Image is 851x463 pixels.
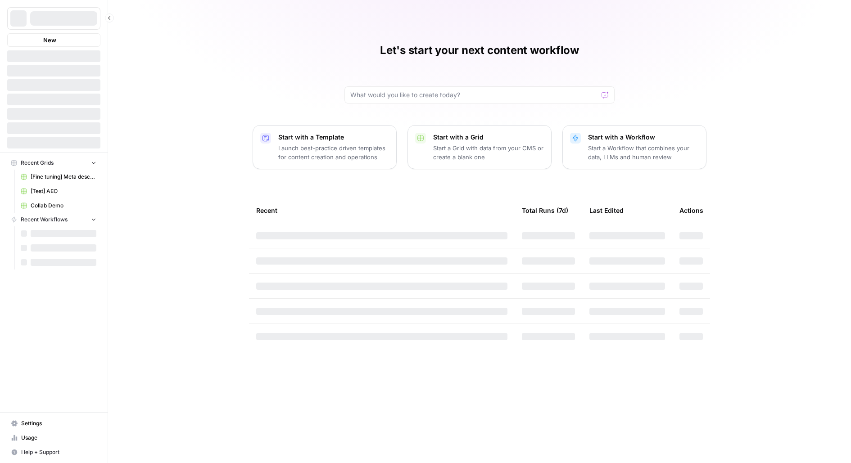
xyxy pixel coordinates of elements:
[522,198,568,223] div: Total Runs (7d)
[21,434,96,442] span: Usage
[278,133,389,142] p: Start with a Template
[253,125,397,169] button: Start with a TemplateLaunch best-practice driven templates for content creation and operations
[31,187,96,195] span: [Test] AEO
[43,36,56,45] span: New
[256,198,507,223] div: Recent
[7,431,100,445] a: Usage
[7,213,100,226] button: Recent Workflows
[7,416,100,431] a: Settings
[433,133,544,142] p: Start with a Grid
[278,144,389,162] p: Launch best-practice driven templates for content creation and operations
[21,159,54,167] span: Recent Grids
[17,184,100,198] a: [Test] AEO
[7,445,100,459] button: Help + Support
[350,90,598,99] input: What would you like to create today?
[433,144,544,162] p: Start a Grid with data from your CMS or create a blank one
[7,33,100,47] button: New
[380,43,579,58] h1: Let's start your next content workflow
[31,202,96,210] span: Collab Demo
[562,125,706,169] button: Start with a WorkflowStart a Workflow that combines your data, LLMs and human review
[588,133,699,142] p: Start with a Workflow
[21,448,96,456] span: Help + Support
[17,170,100,184] a: [Fine tuning] Meta description
[589,198,624,223] div: Last Edited
[679,198,703,223] div: Actions
[31,173,96,181] span: [Fine tuning] Meta description
[21,419,96,427] span: Settings
[588,144,699,162] p: Start a Workflow that combines your data, LLMs and human review
[7,156,100,170] button: Recent Grids
[407,125,552,169] button: Start with a GridStart a Grid with data from your CMS or create a blank one
[21,216,68,224] span: Recent Workflows
[17,198,100,213] a: Collab Demo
